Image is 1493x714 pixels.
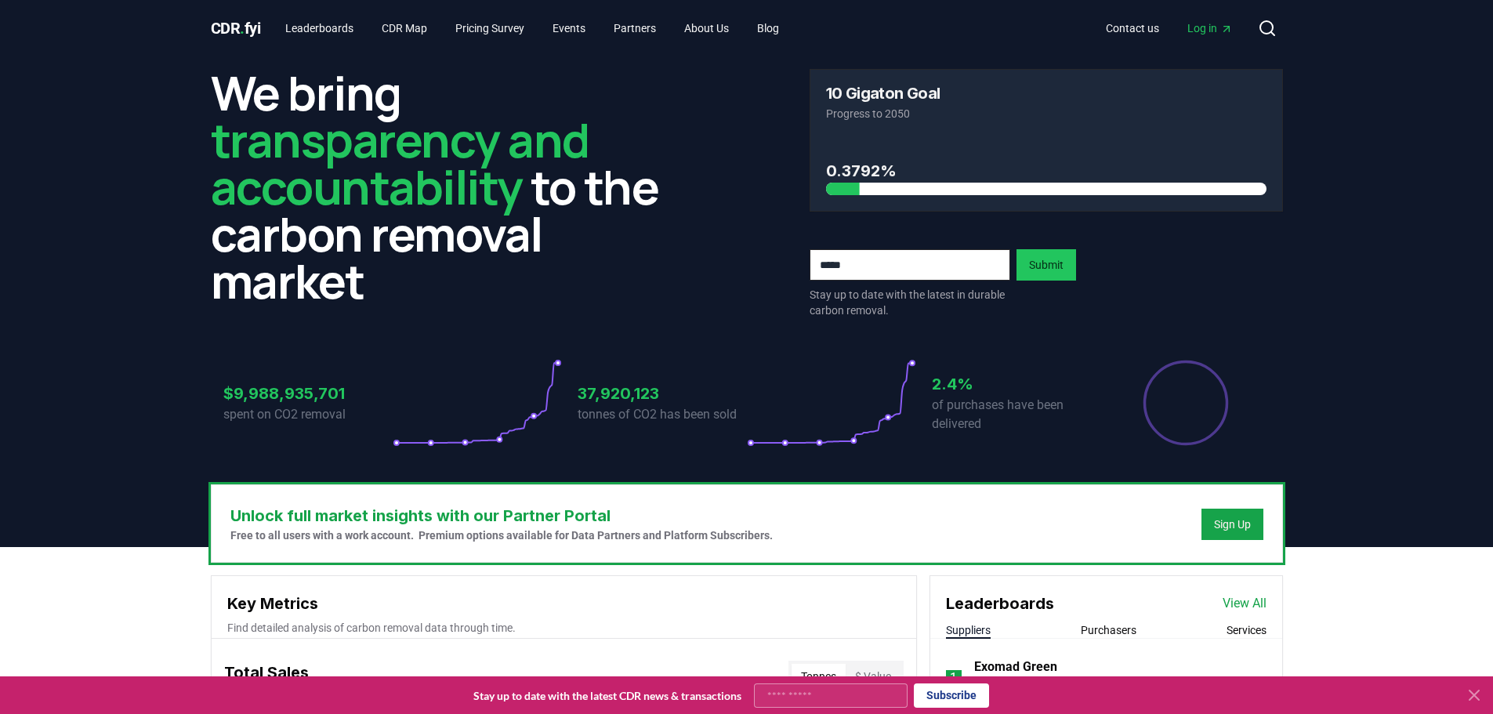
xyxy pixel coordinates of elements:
[932,372,1101,396] h3: 2.4%
[826,85,940,101] h3: 10 Gigaton Goal
[946,592,1054,615] h3: Leaderboards
[540,14,598,42] a: Events
[601,14,669,42] a: Partners
[1201,509,1263,540] button: Sign Up
[1093,14,1172,42] a: Contact us
[1223,594,1267,613] a: View All
[1093,14,1245,42] nav: Main
[1016,249,1076,281] button: Submit
[810,287,1010,318] p: Stay up to date with the latest in durable carbon removal.
[826,159,1267,183] h3: 0.3792%
[211,69,684,304] h2: We bring to the carbon removal market
[1187,20,1233,36] span: Log in
[1214,516,1251,532] a: Sign Up
[443,14,537,42] a: Pricing Survey
[240,19,245,38] span: .
[273,14,366,42] a: Leaderboards
[1081,622,1136,638] button: Purchasers
[273,14,792,42] nav: Main
[846,664,901,689] button: $ Value
[230,504,773,527] h3: Unlock full market insights with our Partner Portal
[946,622,991,638] button: Suppliers
[1142,359,1230,447] div: Percentage of sales delivered
[932,396,1101,433] p: of purchases have been delivered
[672,14,741,42] a: About Us
[974,658,1057,676] a: Exomad Green
[1227,622,1267,638] button: Services
[223,382,393,405] h3: $9,988,935,701
[1175,14,1245,42] a: Log in
[369,14,440,42] a: CDR Map
[227,592,901,615] h3: Key Metrics
[211,107,589,219] span: transparency and accountability
[223,405,393,424] p: spent on CO2 removal
[211,19,261,38] span: CDR fyi
[211,17,261,39] a: CDR.fyi
[578,405,747,424] p: tonnes of CO2 has been sold
[950,669,957,687] p: 1
[826,106,1267,121] p: Progress to 2050
[224,661,309,692] h3: Total Sales
[230,527,773,543] p: Free to all users with a work account. Premium options available for Data Partners and Platform S...
[745,14,792,42] a: Blog
[227,620,901,636] p: Find detailed analysis of carbon removal data through time.
[578,382,747,405] h3: 37,920,123
[792,664,846,689] button: Tonnes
